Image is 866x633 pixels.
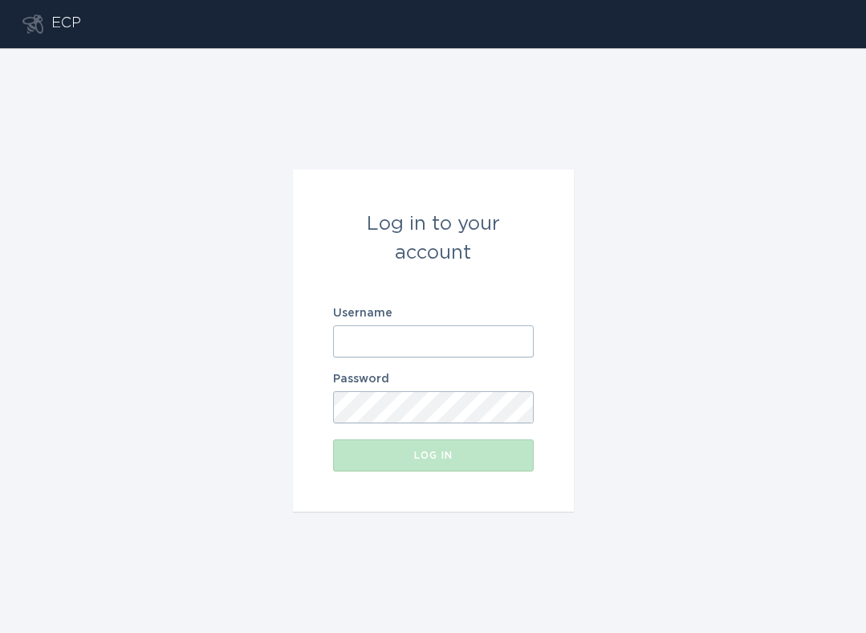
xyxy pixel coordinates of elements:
label: Username [333,308,534,319]
div: Log in to your account [333,210,534,267]
button: Log in [333,439,534,472]
div: ECP [51,14,81,34]
label: Password [333,374,534,385]
button: Go to dashboard [22,14,43,34]
div: Log in [341,451,526,460]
